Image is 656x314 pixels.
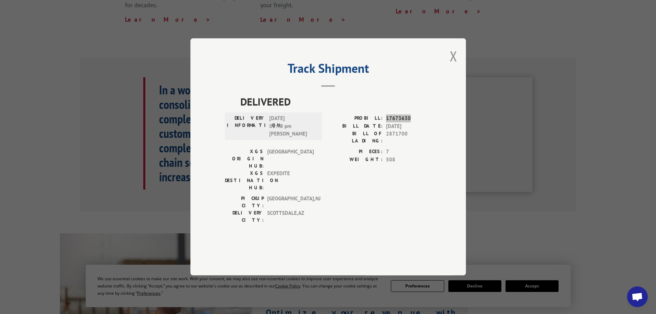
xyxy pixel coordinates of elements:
[386,148,431,156] span: 7
[227,115,266,138] label: DELIVERY INFORMATION:
[267,195,314,210] span: [GEOGRAPHIC_DATA] , NJ
[225,195,264,210] label: PICKUP CITY:
[267,148,314,170] span: [GEOGRAPHIC_DATA]
[386,115,431,123] span: 17673630
[269,115,316,138] span: [DATE] 03:40 pm [PERSON_NAME]
[225,148,264,170] label: XGS ORIGIN HUB:
[328,156,383,164] label: WEIGHT:
[328,115,383,123] label: PROBILL:
[386,122,431,130] span: [DATE]
[328,130,383,145] label: BILL OF LADING:
[328,148,383,156] label: PIECES:
[386,156,431,164] span: 508
[267,170,314,192] span: EXPEDITE
[240,94,431,110] span: DELIVERED
[225,63,431,77] h2: Track Shipment
[267,210,314,224] span: SCOTTSDALE , AZ
[627,286,648,307] div: Open chat
[386,130,431,145] span: 2871700
[328,122,383,130] label: BILL DATE:
[225,170,264,192] label: XGS DESTINATION HUB:
[225,210,264,224] label: DELIVERY CITY:
[450,47,457,65] button: Close modal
